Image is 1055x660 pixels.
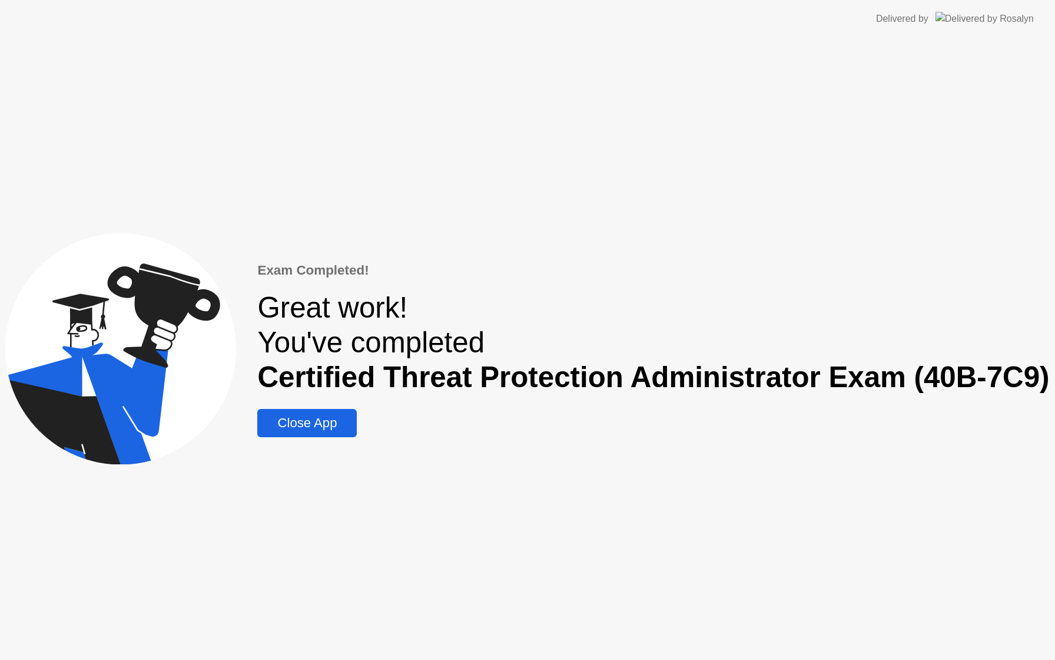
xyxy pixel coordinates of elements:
[261,415,353,431] div: Close App
[935,12,1034,25] img: Delivered by Rosalyn
[257,361,1049,393] b: Certified Threat Protection Administrator Exam (40B-7C9)
[257,290,1049,394] div: Great work! You've completed
[876,12,928,26] div: Delivered by
[257,409,357,437] button: Close App
[257,260,1049,280] div: Exam Completed!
